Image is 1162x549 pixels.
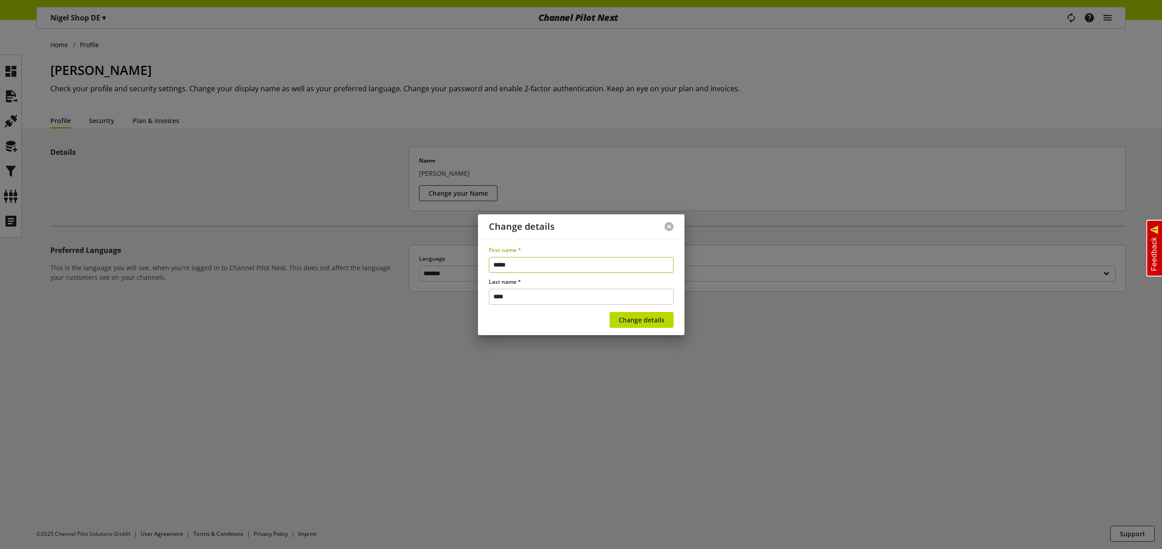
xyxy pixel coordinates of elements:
a: Feedback ⚠️ [1146,220,1162,277]
span: Change details [619,315,665,325]
span: First name * [489,246,521,254]
h2: Change details [489,222,555,232]
span: Last name * [489,278,521,286]
button: Change details [610,312,674,328]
